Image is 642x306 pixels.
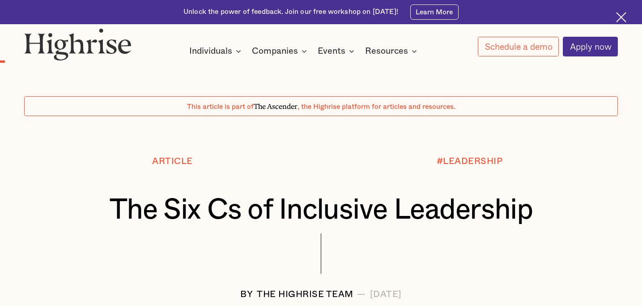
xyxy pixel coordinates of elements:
[365,46,420,56] div: Resources
[563,37,618,56] a: Apply now
[365,46,408,56] div: Resources
[370,289,402,299] div: [DATE]
[252,46,298,56] div: Companies
[187,103,254,110] span: This article is part of
[152,156,193,166] div: Article
[183,7,398,17] div: Unlock the power of feedback. Join our free workshop on [DATE]!
[478,37,559,56] a: Schedule a demo
[357,289,366,299] div: —
[318,46,345,56] div: Events
[257,289,353,299] div: The Highrise Team
[189,46,244,56] div: Individuals
[49,194,593,226] h1: The Six Cs of Inclusive Leadership
[189,46,232,56] div: Individuals
[298,103,455,110] span: , the Highrise platform for articles and resources.
[240,289,253,299] div: BY
[254,101,298,109] span: The Ascender
[24,28,132,61] img: Highrise logo
[318,46,357,56] div: Events
[410,4,459,20] a: Learn More
[252,46,310,56] div: Companies
[437,156,503,166] div: #LEADERSHIP
[616,12,626,22] img: Cross icon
